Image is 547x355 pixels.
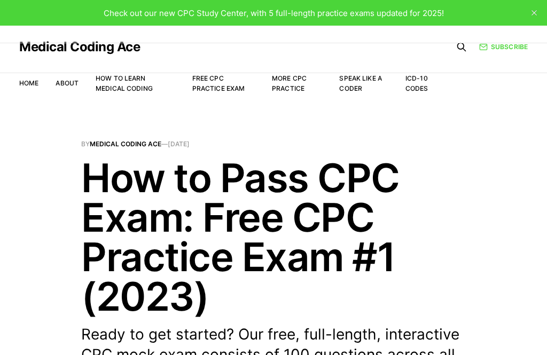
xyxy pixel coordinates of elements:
a: Medical Coding Ace [90,140,161,148]
button: close [526,4,543,21]
a: Subscribe [479,42,528,52]
a: Medical Coding Ace [19,41,140,53]
a: Speak Like a Coder [339,74,381,92]
a: More CPC Practice [272,74,307,92]
span: Check out our new CPC Study Center, with 5 full-length practice exams updated for 2025! [104,8,444,18]
iframe: portal-trigger [370,303,547,355]
a: ICD-10 Codes [405,74,428,92]
time: [DATE] [168,140,190,148]
a: Free CPC Practice Exam [192,74,245,92]
a: About [56,79,79,87]
a: Home [19,79,38,87]
span: By — [81,141,466,147]
a: How to Learn Medical Coding [96,74,153,92]
h1: How to Pass CPC Exam: Free CPC Practice Exam #1 (2023) [81,158,466,316]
